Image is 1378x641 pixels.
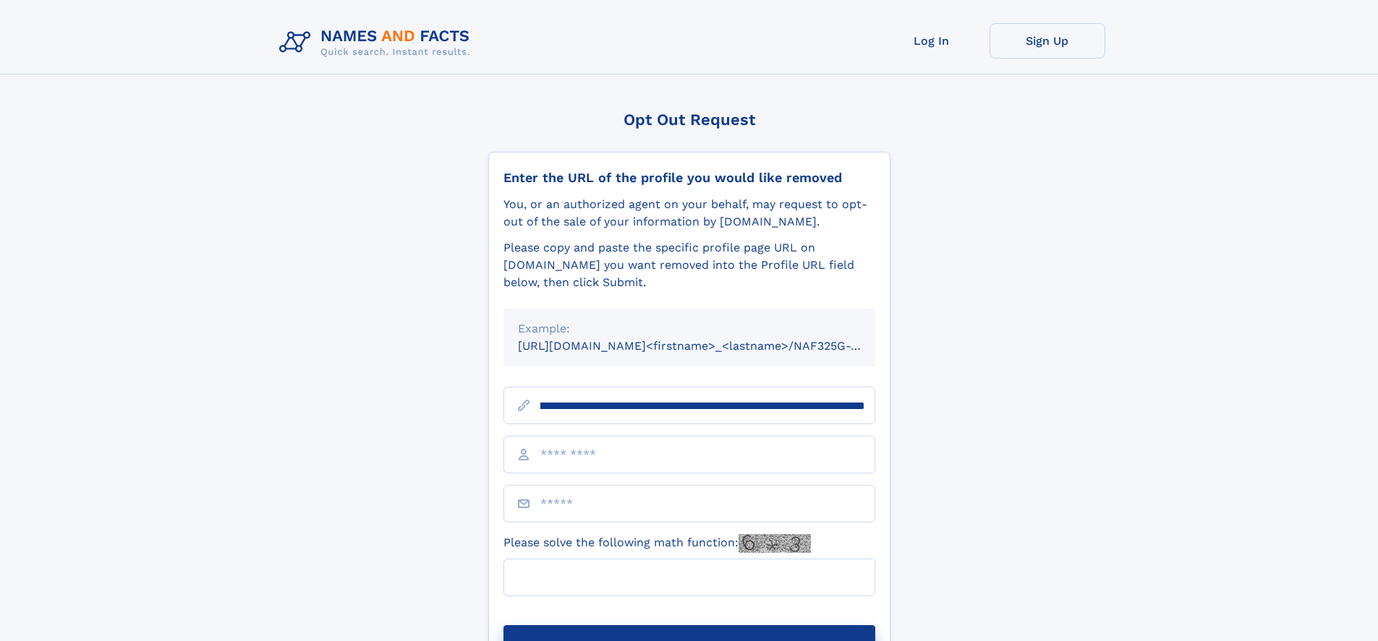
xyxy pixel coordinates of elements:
[503,239,875,291] div: Please copy and paste the specific profile page URL on [DOMAIN_NAME] you want removed into the Pr...
[518,339,903,353] small: [URL][DOMAIN_NAME]<firstname>_<lastname>/NAF325G-xxxxxxxx
[518,320,861,337] div: Example:
[488,111,890,129] div: Opt Out Request
[874,23,990,59] a: Log In
[503,170,875,186] div: Enter the URL of the profile you would like removed
[503,196,875,231] div: You, or an authorized agent on your behalf, may request to opt-out of the sale of your informatio...
[273,23,482,62] img: Logo Names and Facts
[990,23,1105,59] a: Sign Up
[503,534,811,553] label: Please solve the following math function:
